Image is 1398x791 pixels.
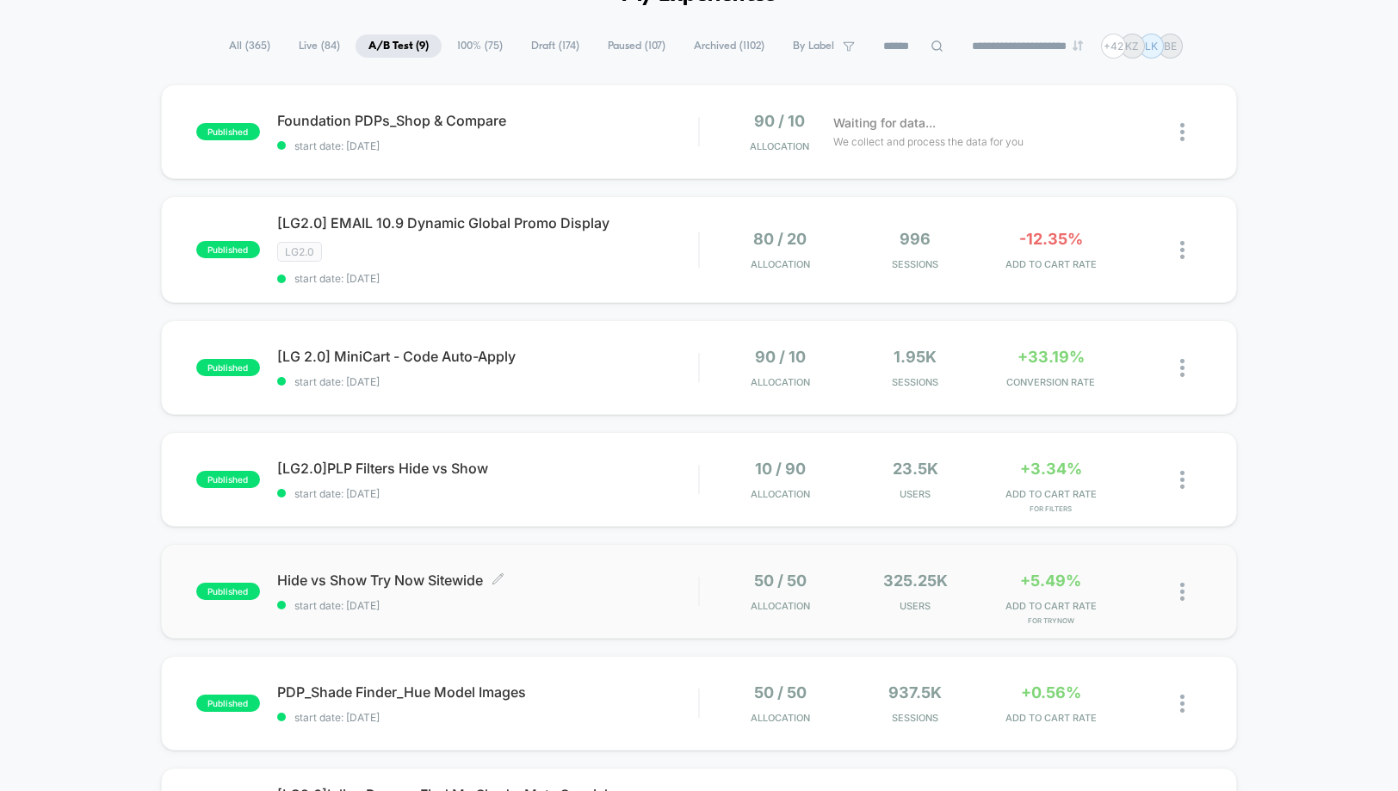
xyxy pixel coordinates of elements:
[1020,460,1082,478] span: +3.34%
[751,600,810,612] span: Allocation
[518,34,592,58] span: Draft ( 174 )
[755,348,806,366] span: 90 / 10
[900,230,931,248] span: 996
[1180,123,1185,141] img: close
[987,376,1114,388] span: CONVERSION RATE
[1164,40,1177,53] p: BE
[196,123,260,140] span: published
[1101,34,1126,59] div: + 42
[1018,348,1085,366] span: +33.19%
[1019,230,1083,248] span: -12.35%
[681,34,777,58] span: Archived ( 1102 )
[277,711,698,724] span: start date: [DATE]
[1180,695,1185,713] img: close
[196,241,260,258] span: published
[888,683,942,701] span: 937.5k
[277,139,698,152] span: start date: [DATE]
[1145,40,1158,53] p: LK
[754,112,805,130] span: 90 / 10
[987,616,1114,625] span: for TryNow
[852,488,979,500] span: Users
[754,683,807,701] span: 50 / 50
[893,460,938,478] span: 23.5k
[753,230,807,248] span: 80 / 20
[852,600,979,612] span: Users
[277,487,698,500] span: start date: [DATE]
[987,488,1114,500] span: ADD TO CART RATE
[444,34,516,58] span: 100% ( 75 )
[833,133,1024,150] span: We collect and process the data for you
[196,471,260,488] span: published
[277,460,698,477] span: [LG2.0]PLP Filters Hide vs Show
[277,112,698,129] span: Foundation PDPs_Shop & Compare
[1073,40,1083,51] img: end
[1180,471,1185,489] img: close
[196,583,260,600] span: published
[894,348,937,366] span: 1.95k
[793,40,834,53] span: By Label
[1180,359,1185,377] img: close
[751,376,810,388] span: Allocation
[1125,40,1139,53] p: KZ
[987,600,1114,612] span: ADD TO CART RATE
[595,34,678,58] span: Paused ( 107 )
[987,712,1114,724] span: ADD TO CART RATE
[277,572,698,589] span: Hide vs Show Try Now Sitewide
[754,572,807,590] span: 50 / 50
[1021,683,1081,701] span: +0.56%
[1180,583,1185,601] img: close
[277,348,698,365] span: [LG 2.0] MiniCart - Code Auto-Apply
[196,359,260,376] span: published
[1020,572,1081,590] span: +5.49%
[277,599,698,612] span: start date: [DATE]
[286,34,353,58] span: Live ( 84 )
[196,695,260,712] span: published
[277,242,322,262] span: LG2.0
[277,272,698,285] span: start date: [DATE]
[751,258,810,270] span: Allocation
[1180,241,1185,259] img: close
[852,376,979,388] span: Sessions
[755,460,806,478] span: 10 / 90
[216,34,283,58] span: All ( 365 )
[751,488,810,500] span: Allocation
[833,114,936,133] span: Waiting for data...
[852,712,979,724] span: Sessions
[852,258,979,270] span: Sessions
[883,572,948,590] span: 325.25k
[356,34,442,58] span: A/B Test ( 9 )
[751,712,810,724] span: Allocation
[277,214,698,232] span: [LG2.0] EMAIL 10.9 Dynamic Global Promo Display
[987,258,1114,270] span: ADD TO CART RATE
[750,140,809,152] span: Allocation
[987,504,1114,513] span: for Filters
[277,375,698,388] span: start date: [DATE]
[277,683,698,701] span: PDP_Shade Finder_Hue Model Images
